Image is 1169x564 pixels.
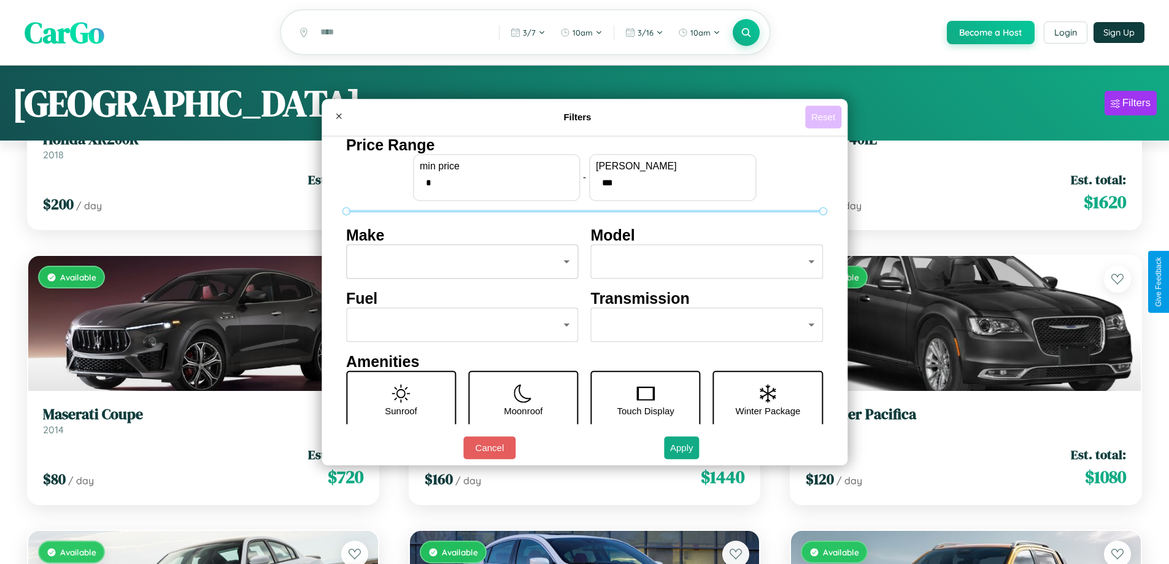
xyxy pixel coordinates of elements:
button: Sign Up [1094,22,1144,43]
label: [PERSON_NAME] [596,161,749,172]
h4: Model [591,226,824,244]
span: Est. total: [1071,446,1126,463]
p: Touch Display [617,403,674,419]
span: Est. total: [1071,171,1126,188]
span: $ 1080 [1085,465,1126,489]
span: 3 / 16 [638,28,654,37]
span: 2018 [43,149,64,161]
span: 2014 [43,423,64,436]
h4: Price Range [346,136,823,154]
h3: Chrysler Pacifica [806,406,1126,423]
button: Apply [664,436,700,459]
a: Honda XR200R2018 [43,131,363,161]
span: 3 / 7 [523,28,536,37]
span: $ 80 [43,469,66,489]
a: Chrysler Pacifica2020 [806,406,1126,436]
span: Est. total: [308,171,363,188]
span: $ 120 [806,469,834,489]
span: / day [455,474,481,487]
a: BMW 740iL2023 [806,131,1126,161]
button: Filters [1105,91,1157,115]
button: 3/7 [504,23,552,42]
span: Available [823,547,859,557]
button: Reset [805,106,841,128]
span: $ 720 [328,465,363,489]
p: Sunroof [385,403,417,419]
h3: Maserati Coupe [43,406,363,423]
span: Available [60,547,96,557]
span: 10am [690,28,711,37]
span: $ 160 [425,469,453,489]
div: Filters [1122,97,1151,109]
span: Est. total: [308,446,363,463]
span: $ 1440 [701,465,744,489]
span: Available [442,547,478,557]
button: 3/16 [619,23,669,42]
span: 10am [573,28,593,37]
button: Login [1044,21,1087,44]
span: Available [60,272,96,282]
span: / day [836,474,862,487]
span: / day [836,199,862,212]
p: - [583,169,586,185]
h4: Fuel [346,290,579,307]
h4: Make [346,226,579,244]
span: $ 200 [43,194,74,214]
p: Winter Package [736,403,801,419]
h4: Filters [350,112,805,122]
h4: Amenities [346,353,823,371]
span: / day [76,199,102,212]
h1: [GEOGRAPHIC_DATA] [12,78,361,128]
button: Cancel [463,436,515,459]
span: / day [68,474,94,487]
a: Maserati Coupe2014 [43,406,363,436]
label: min price [420,161,573,172]
h4: Transmission [591,290,824,307]
div: Give Feedback [1154,257,1163,307]
button: Become a Host [947,21,1035,44]
span: CarGo [25,12,104,53]
span: $ 1620 [1084,190,1126,214]
button: 10am [672,23,727,42]
button: 10am [554,23,609,42]
p: Moonroof [504,403,542,419]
